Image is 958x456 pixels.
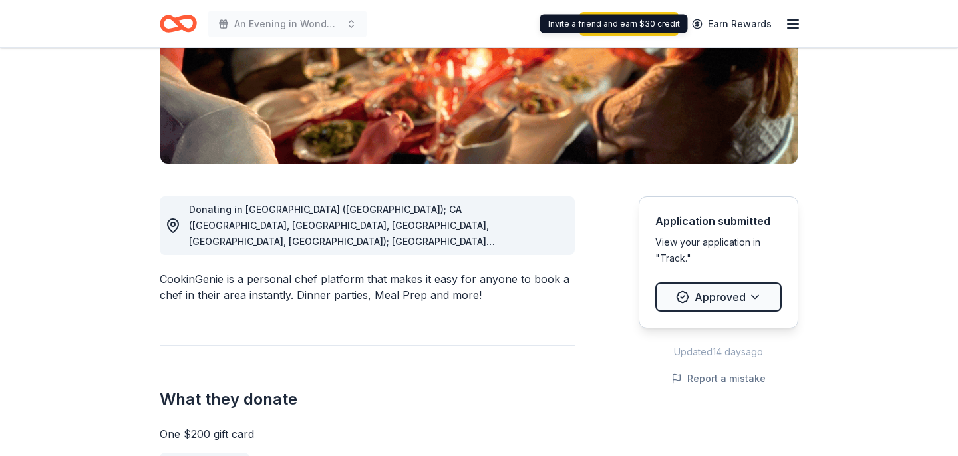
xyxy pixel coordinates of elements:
[655,282,782,312] button: Approved
[160,271,575,303] div: CookinGenie is a personal chef platform that makes it easy for anyone to book a chef in their are...
[160,389,575,410] h2: What they donate
[655,213,782,229] div: Application submitted
[160,8,197,39] a: Home
[639,344,798,360] div: Updated 14 days ago
[160,426,575,442] div: One $200 gift card
[579,12,679,36] a: Start free trial
[671,371,766,387] button: Report a mistake
[655,234,782,266] div: View your application in "Track."
[208,11,367,37] button: An Evening in Wonderland
[695,288,746,306] span: Approved
[234,16,341,32] span: An Evening in Wonderland
[684,12,780,36] a: Earn Rewards
[540,15,688,33] div: Invite a friend and earn $30 credit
